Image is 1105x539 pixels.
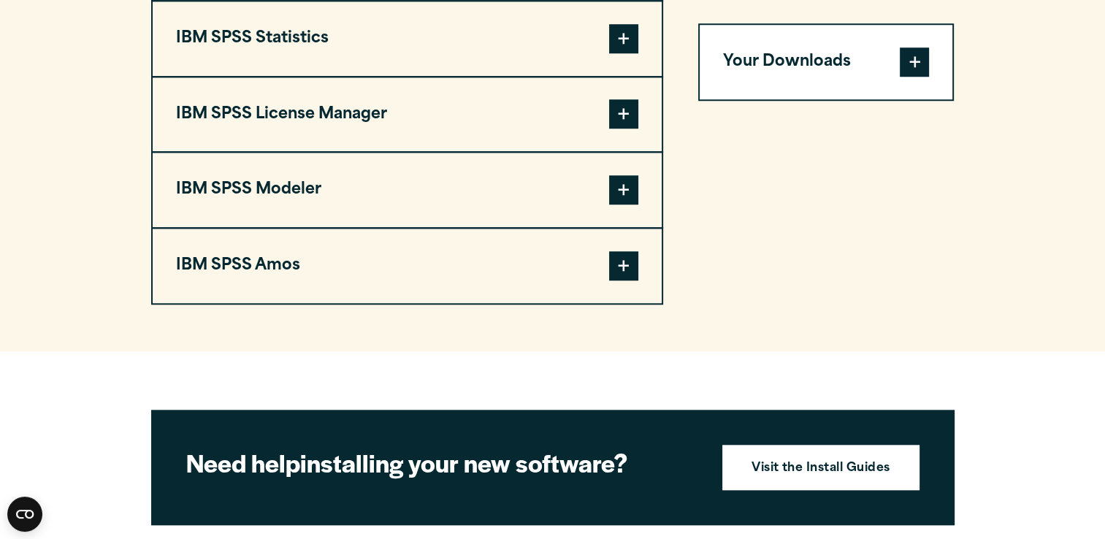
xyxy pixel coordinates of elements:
button: IBM SPSS Statistics [153,1,662,76]
a: Visit the Install Guides [722,445,919,490]
button: IBM SPSS License Manager [153,77,662,152]
button: Open CMP widget [7,497,42,532]
button: Your Downloads [700,25,953,99]
h2: installing your new software? [186,446,697,479]
strong: Visit the Install Guides [752,459,890,478]
button: IBM SPSS Modeler [153,153,662,227]
strong: Need help [186,445,300,480]
button: IBM SPSS Amos [153,229,662,303]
